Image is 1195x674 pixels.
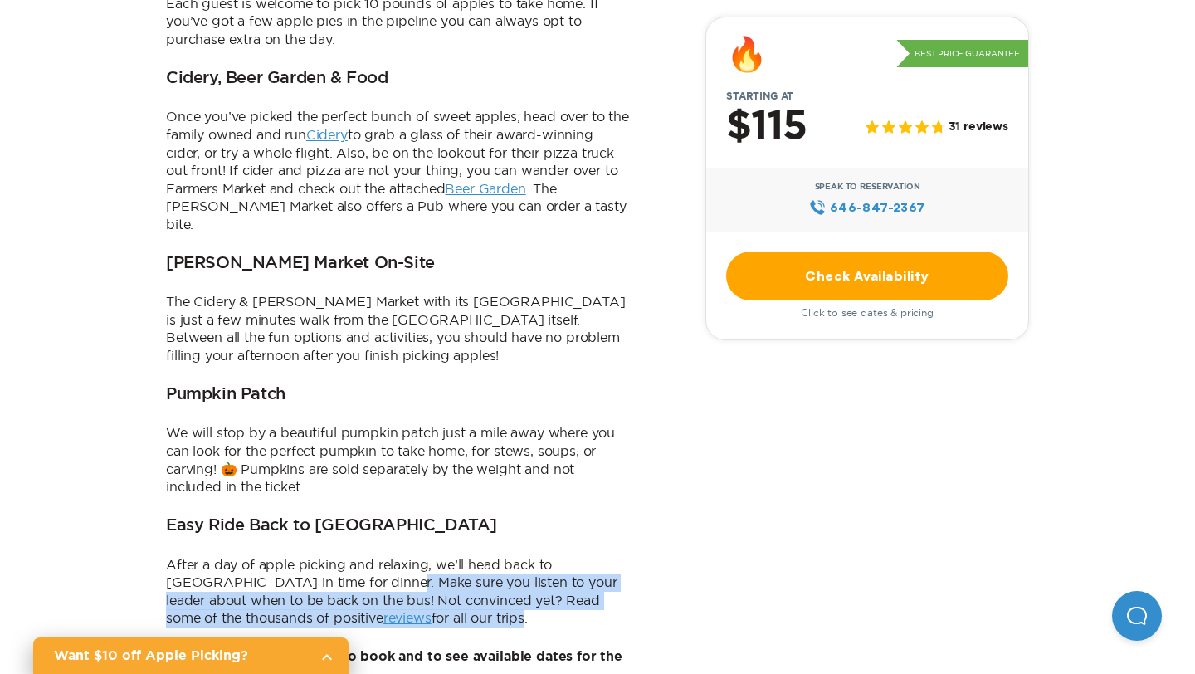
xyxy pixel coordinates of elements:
a: reviews [383,610,432,625]
p: Once you’ve picked the perfect bunch of sweet apples, head over to the family owned and run to gr... [166,108,631,233]
span: Starting at [706,90,813,102]
p: We will stop by a beautiful pumpkin patch just a mile away where you can look for the perfect pum... [166,424,631,496]
span: Speak to Reservation [815,182,920,192]
h2: $115 [726,105,807,149]
h3: Easy Ride Back to [GEOGRAPHIC_DATA] [166,516,497,536]
a: Cidery [306,127,348,142]
span: 646‍-847‍-2367 [830,198,925,217]
iframe: Help Scout Beacon - Open [1112,591,1162,641]
div: 🔥 [726,37,768,71]
p: After a day of apple picking and relaxing, we’ll head back to [GEOGRAPHIC_DATA] in time for dinne... [166,556,631,628]
h3: Pumpkin Patch [166,385,285,405]
p: Best Price Guarantee [896,40,1028,68]
a: Check Availability [726,252,1008,300]
span: 31 reviews [949,121,1008,135]
a: 646‍-847‍-2367 [809,198,924,217]
h2: Want $10 off Apple Picking? [54,646,307,666]
h3: Cidery, Beer Garden & Food [166,69,388,89]
span: Click to see dates & pricing [801,307,934,319]
p: The Cidery & [PERSON_NAME] Market with its [GEOGRAPHIC_DATA] is just a few minutes walk from the ... [166,293,631,364]
h3: [PERSON_NAME] Market On-Site [166,254,435,274]
a: Beer Garden [445,181,525,196]
a: Want $10 off Apple Picking? [33,637,349,674]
